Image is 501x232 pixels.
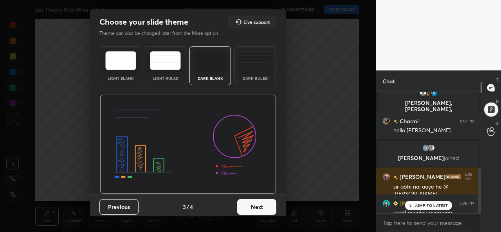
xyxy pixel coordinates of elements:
p: Chat [376,71,401,92]
h2: Choose your slide theme [99,17,188,27]
div: Light Blank [105,76,136,80]
img: 028e7f3231fe4928b4a1fb5814c9100d.jpg [382,200,390,207]
h6: Charmi [398,117,419,125]
span: joined [444,112,459,119]
img: darkTheme.f0cc69e5.svg [195,51,226,70]
div: sir abhi nai aaye he @ [PERSON_NAME] [393,183,474,198]
img: iconic-dark.1390631f.png [445,174,461,179]
img: 62add062d3a64428891da558fa25adc0.34341620_3 [422,144,430,152]
p: Theme can also be changed later from the More option [99,30,226,37]
img: default.png [419,89,427,97]
button: Previous [99,199,139,215]
div: Dark Ruled [240,76,271,80]
div: 6:08 PM [463,172,474,182]
p: D [496,99,499,104]
p: [PERSON_NAME] [383,155,474,161]
p: G [496,120,499,126]
button: Next [237,199,276,215]
h5: Live support [243,20,270,24]
div: good evening everyone [393,209,474,217]
img: 58ccc2c018d94b0984cd98826217ed62.jpg [382,117,390,125]
img: lightRuledTheme.5fabf969.svg [150,51,181,70]
div: 6:07 PM [460,119,474,124]
img: Learner_Badge_beginner_1_8b307cf2a0.svg [393,201,398,206]
h4: / [187,203,189,211]
img: lightTheme.e5ed3b09.svg [105,51,136,70]
img: no-rating-badge.077c3623.svg [393,119,398,124]
h4: 4 [190,203,193,211]
img: darkThemeBanner.d06ce4a2.svg [100,95,276,194]
p: JUMP TO LATEST [414,203,448,208]
h4: 3 [183,203,186,211]
span: joined [444,154,459,162]
h6: [PERSON_NAME] [398,173,445,181]
h6: [PERSON_NAME] [398,199,445,207]
div: 6:08 PM [460,201,474,206]
div: grid [376,92,481,214]
img: no-rating-badge.077c3623.svg [393,175,398,180]
div: hello [PERSON_NAME] [393,127,474,135]
img: 3 [430,89,438,97]
img: darkRuledTheme.de295e13.svg [240,51,270,70]
img: 58ccc2c018d94b0984cd98826217ed62.jpg [425,89,433,97]
p: T [496,77,499,83]
p: [PERSON_NAME], [PERSON_NAME], [PERSON_NAME] [383,100,474,119]
div: Dark Blank [195,76,226,80]
img: default.png [427,144,435,152]
img: e74bc0d84242498f839c6848c9615443.png [382,173,390,181]
div: Light Ruled [150,76,181,80]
